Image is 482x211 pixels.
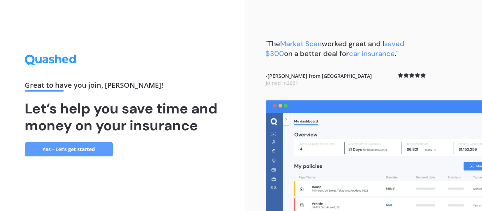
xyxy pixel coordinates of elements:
img: dashboard.webp [266,100,482,211]
h1: Let’s help you save time and money on your insurance [25,100,220,134]
span: Market Scan [280,39,322,48]
b: - [PERSON_NAME] from [GEOGRAPHIC_DATA] [266,73,372,86]
a: Yes - Let’s get started [25,142,113,156]
span: Joined in 2021 [266,80,298,86]
div: Great to have you join , [PERSON_NAME] ! [25,82,220,92]
span: saved $300 [266,39,404,58]
b: "The worked great and I on a better deal for ." [266,39,404,58]
span: car insurance [349,49,395,58]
